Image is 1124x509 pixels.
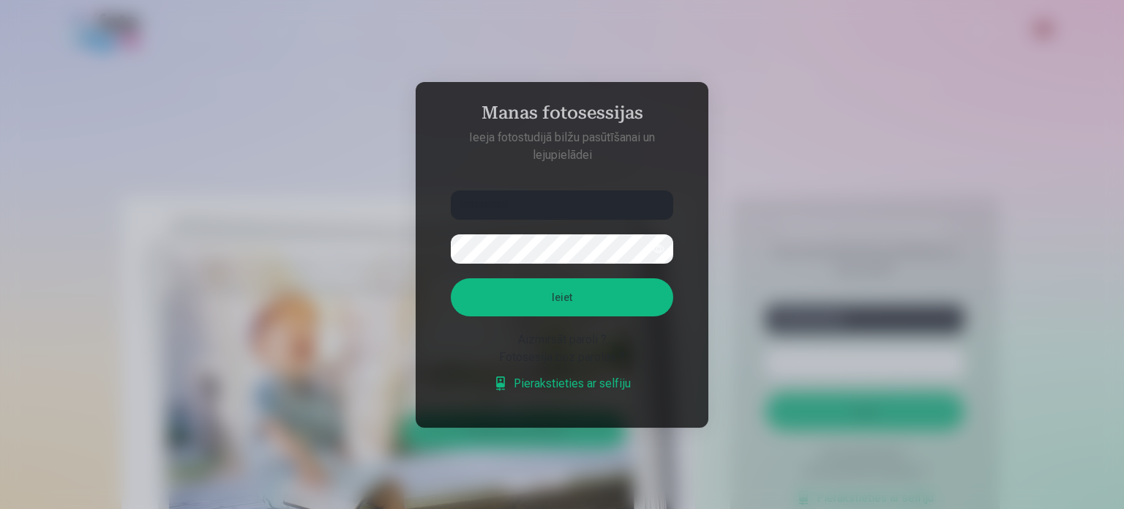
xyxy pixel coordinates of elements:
h4: Manas fotosessijas [436,103,688,129]
p: Ieeja fotostudijā bilžu pasūtīšanai un lejupielādei [436,129,688,164]
button: Ieiet [451,278,673,316]
div: Aizmirsāt paroli ? [451,331,673,349]
a: Pierakstieties ar selfiju [493,375,631,393]
div: Fotosesija bez paroles ? [451,349,673,366]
